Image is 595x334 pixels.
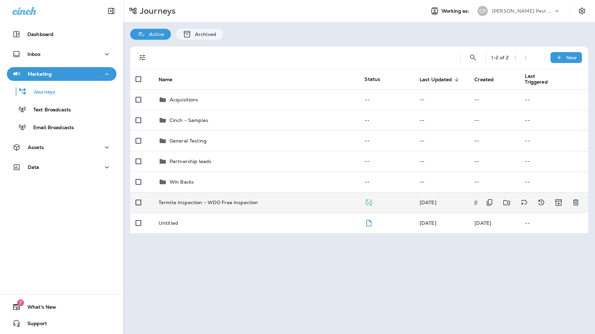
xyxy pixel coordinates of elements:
p: Active [146,32,164,37]
span: Frank Carreno [420,199,436,206]
button: Duplicate [483,196,496,210]
td: -- [414,172,469,192]
span: Last Updated [420,77,452,83]
button: Delete [569,196,583,210]
td: -- [469,110,519,131]
p: Archived [191,32,216,37]
p: Journeys [27,89,55,96]
p: New [566,55,577,60]
p: Email Broadcasts [26,125,74,131]
p: Journeys [137,6,176,16]
button: Assets [7,140,116,154]
button: Email Broadcasts [7,120,116,134]
button: Move to folder [500,196,514,210]
button: Inbox [7,47,116,61]
p: General Testing [170,138,207,144]
td: -- [359,172,414,192]
td: -- [519,131,588,151]
button: Add tags [517,196,531,210]
span: Frank Carreno [474,220,491,226]
td: -- [469,89,519,110]
button: Search Journeys [466,51,480,64]
p: Marketing [28,71,52,77]
td: -- [414,110,469,131]
button: Archive [551,196,566,210]
button: View Changelog [534,196,548,210]
p: Untitled [159,220,178,226]
td: -- [359,89,414,110]
td: -- [469,151,519,172]
button: Text Broadcasts [7,102,116,116]
div: CP [478,6,488,16]
p: -- [525,220,583,226]
td: -- [519,172,588,192]
p: Assets [28,145,44,150]
button: Data [7,160,116,174]
p: [PERSON_NAME] Pest Control [492,8,554,14]
td: -- [469,172,519,192]
span: Support [21,321,47,329]
span: Created [474,76,503,83]
button: Dashboard [7,27,116,41]
span: Last Triggered [525,73,562,85]
td: -- [414,89,469,110]
span: Frank Carreno [420,220,436,226]
span: Status [364,76,380,82]
td: -- [359,131,414,151]
p: Data [28,164,39,170]
button: Settings [576,5,588,17]
td: -- [469,131,519,151]
td: -- [359,151,414,172]
p: Win Backs [170,179,194,185]
td: -- [519,89,588,110]
td: -- [519,110,588,131]
span: Created [474,77,494,83]
p: Dashboard [27,32,53,37]
span: Draft [364,219,373,225]
p: Text Broadcasts [26,107,71,113]
span: Published [364,199,373,205]
td: -- [359,110,414,131]
p: Partnership leads [170,159,211,164]
span: Last Updated [420,76,461,83]
span: Frank Carreno [474,199,491,206]
button: 7What's New [7,300,116,314]
p: Cinch - Samples [170,117,208,123]
button: Collapse Sidebar [102,4,121,18]
p: Acquisitions [170,97,198,102]
span: 7 [17,299,24,306]
span: Name [159,77,173,83]
td: -- [414,131,469,151]
button: Filters [136,51,149,64]
span: Name [159,76,182,83]
div: 1 - 2 of 2 [491,55,509,60]
p: Inbox [27,51,40,57]
p: Termite Inspection - WDO Free Inspection [159,200,258,205]
button: Support [7,317,116,330]
span: What's New [21,304,56,312]
button: Marketing [7,67,116,81]
td: -- [519,151,588,172]
button: Journeys [7,84,116,99]
td: -- [414,151,469,172]
span: Working as: [442,8,471,14]
span: Last Triggered [525,73,554,85]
